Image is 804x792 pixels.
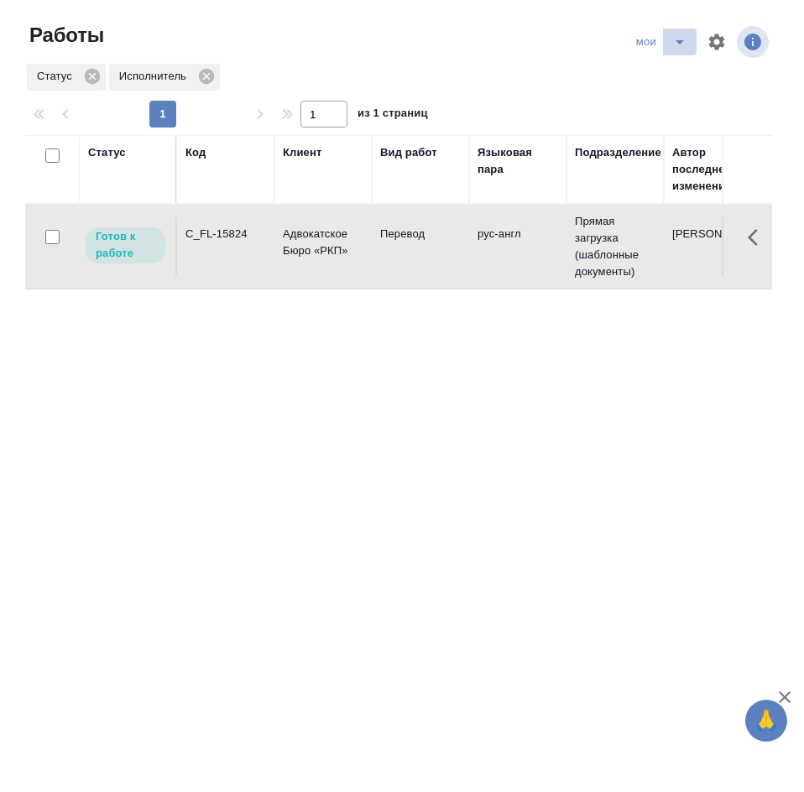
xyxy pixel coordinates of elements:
td: рус-англ [469,217,566,276]
div: Исполнитель [109,64,220,91]
div: Вид работ [380,144,437,161]
div: Статус [88,144,126,161]
button: Здесь прячутся важные кнопки [738,217,778,258]
p: Статус [37,68,78,85]
div: Статус [27,64,106,91]
div: Код [185,144,206,161]
span: Посмотреть информацию [737,26,772,58]
p: Исполнитель [119,68,192,85]
p: Готов к работе [96,228,155,262]
td: [PERSON_NAME] [664,217,761,276]
p: Перевод [380,226,461,242]
div: Клиент [283,144,321,161]
button: 🙏 [745,700,787,742]
div: C_FL-15824 [185,226,266,242]
span: из 1 страниц [358,103,428,128]
div: Автор последнего изменения [672,144,753,195]
div: Подразделение [575,144,661,161]
p: Адвокатское Бюро «РКП» [283,226,363,259]
div: Языковая пара [478,144,558,178]
div: Исполнитель может приступить к работе [84,226,167,265]
span: Настроить таблицу [697,22,737,62]
td: Прямая загрузка (шаблонные документы) [566,205,664,289]
span: Работы [25,22,104,49]
div: split button [629,29,697,55]
span: 🙏 [752,703,781,738]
